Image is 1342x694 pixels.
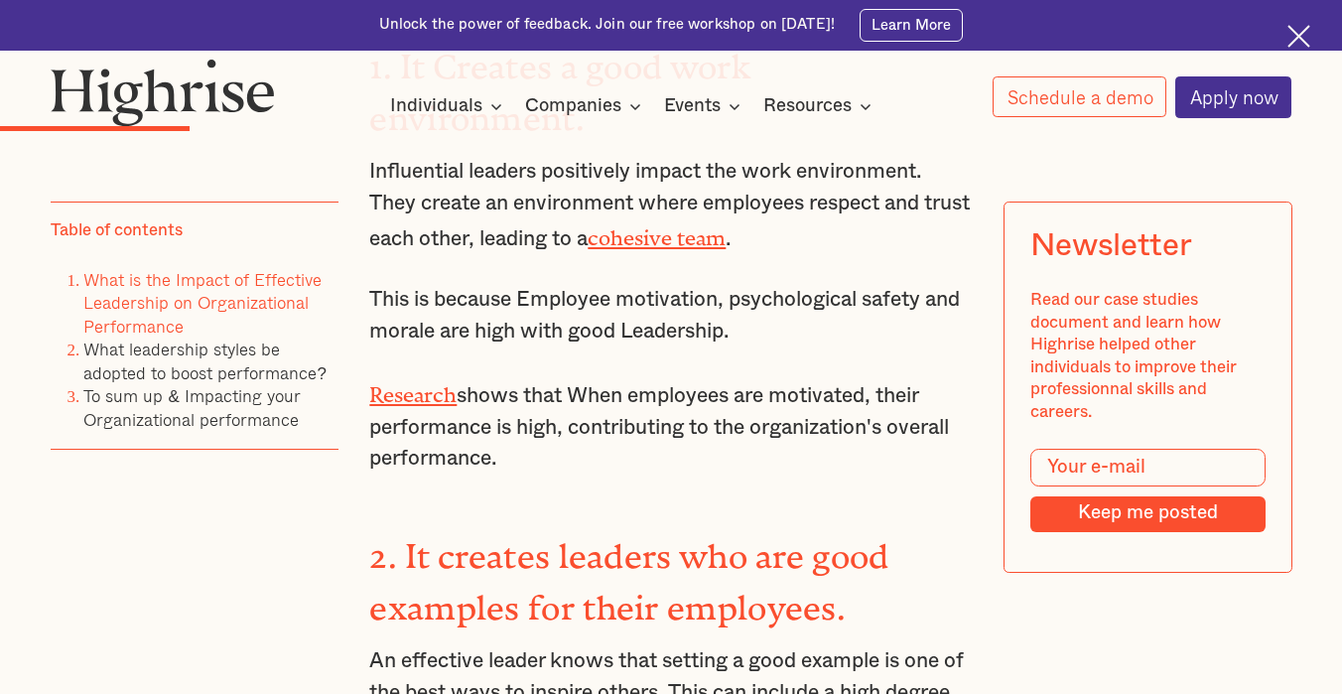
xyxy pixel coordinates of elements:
[1029,227,1191,264] div: Newsletter
[1029,289,1266,423] div: Read our case studies document and learn how Highrise helped other individuals to improve their p...
[525,94,647,118] div: Companies
[1287,25,1310,48] img: Cross icon
[369,376,972,475] p: shows that When employees are motivated, their performance is high, contributing to the organizat...
[1029,448,1266,531] form: Modal Form
[860,9,963,42] a: Learn More
[1029,448,1266,486] input: Your e-mail
[390,94,482,118] div: Individuals
[51,219,183,241] div: Table of contents
[664,94,746,118] div: Events
[664,94,721,118] div: Events
[763,94,852,118] div: Resources
[369,537,888,611] strong: 2. It creates leaders who are good examples for their employees.
[525,94,621,118] div: Companies
[390,94,508,118] div: Individuals
[369,284,972,347] p: This is because Employee motivation, psychological safety and morale are high with good Leadership.
[763,94,877,118] div: Resources
[1175,76,1292,118] a: Apply now
[83,382,300,432] a: To sum up & Impacting your Organizational performance
[51,59,275,126] img: Highrise logo
[379,15,835,35] div: Unlock the power of feedback. Join our free workshop on [DATE]!
[369,156,972,254] p: Influential leaders positively impact the work environment. They create an environment where empl...
[83,336,326,385] a: What leadership styles be adopted to boost performance?
[588,226,726,239] a: cohesive team
[369,383,457,396] a: Research
[1029,496,1266,531] input: Keep me posted
[993,76,1167,117] a: Schedule a demo
[83,266,322,340] a: What is the Impact of Effective Leadership on Organizational Performance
